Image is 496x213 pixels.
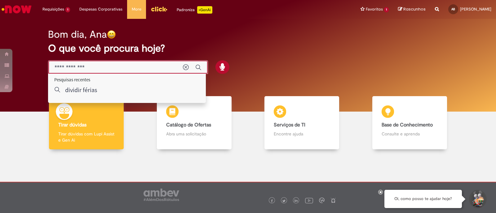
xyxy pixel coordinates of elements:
[151,4,167,14] img: click_logo_yellow_360x200.png
[1,3,33,15] img: ServiceNow
[384,7,389,12] span: 1
[107,30,116,39] img: happy-face.png
[282,199,286,202] img: logo_footer_twitter.png
[177,6,212,14] div: Padroniza
[197,6,212,14] p: +GenAi
[270,199,273,202] img: logo_footer_facebook.png
[65,7,70,12] span: 1
[58,122,86,128] b: Tirar dúvidas
[468,190,487,208] button: Iniciar Conversa de Suporte
[384,190,462,208] div: Oi, como posso te ajudar hoje?
[274,131,330,137] p: Encontre ajuda
[42,6,64,12] span: Requisições
[144,189,179,201] img: logo_footer_ambev_rotulo_gray.png
[33,96,140,150] a: Tirar dúvidas Tirar dúvidas com Lupi Assist e Gen Ai
[132,6,141,12] span: More
[274,122,305,128] b: Serviços de TI
[166,122,211,128] b: Catálogo de Ofertas
[140,96,248,150] a: Catálogo de Ofertas Abra uma solicitação
[305,196,313,204] img: logo_footer_youtube.png
[166,131,222,137] p: Abra uma solicitação
[366,6,383,12] span: Favoritos
[330,198,336,203] img: logo_footer_naosei.png
[319,198,325,203] img: logo_footer_workplace.png
[248,96,356,150] a: Serviços de TI Encontre ajuda
[460,6,491,12] span: [PERSON_NAME]
[48,43,448,54] h2: O que você procura hoje?
[48,29,107,40] h2: Bom dia, Ana
[382,122,433,128] b: Base de Conhecimento
[451,7,455,11] span: AB
[398,6,426,12] a: Rascunhos
[294,199,298,203] img: logo_footer_linkedin.png
[58,131,114,143] p: Tirar dúvidas com Lupi Assist e Gen Ai
[382,131,438,137] p: Consulte e aprenda
[356,96,464,150] a: Base de Conhecimento Consulte e aprenda
[79,6,122,12] span: Despesas Corporativas
[403,6,426,12] span: Rascunhos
